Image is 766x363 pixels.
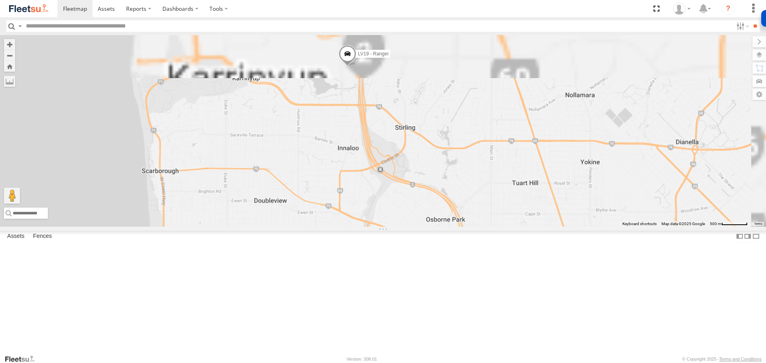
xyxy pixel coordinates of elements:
a: Terms and Conditions [719,357,762,361]
button: Keyboard shortcuts [622,221,657,227]
label: Hide Summary Table [752,231,760,242]
a: Visit our Website [4,355,41,363]
i: ? [722,2,734,15]
button: Zoom out [4,50,15,61]
button: Drag Pegman onto the map to open Street View [4,188,20,204]
span: LV19 - Ranger [358,51,389,57]
label: Fences [29,231,56,242]
label: Search Filter Options [733,20,750,32]
label: Search Query [17,20,23,32]
a: Terms (opens in new tab) [754,222,762,225]
label: Measure [4,76,15,87]
label: Assets [3,231,28,242]
label: Map Settings [752,89,766,100]
div: Version: 308.01 [347,357,377,361]
div: © Copyright 2025 - [682,357,762,361]
div: Brendan Tritton [670,3,693,15]
img: fleetsu-logo-horizontal.svg [8,3,49,14]
button: Zoom Home [4,61,15,72]
button: Zoom in [4,39,15,50]
label: Dock Summary Table to the Left [736,231,744,242]
span: 500 m [710,222,721,226]
button: Map Scale: 500 m per 62 pixels [707,221,750,227]
label: Dock Summary Table to the Right [744,231,752,242]
span: Map data ©2025 Google [661,222,705,226]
